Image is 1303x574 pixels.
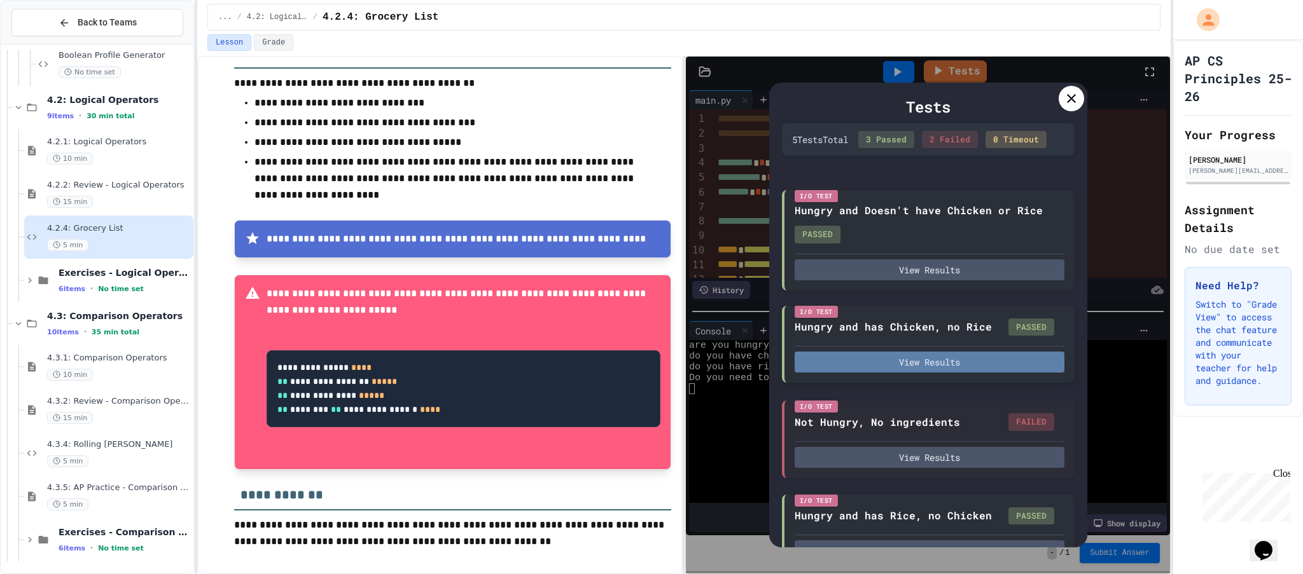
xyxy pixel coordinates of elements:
div: FAILED [1008,413,1054,431]
span: 6 items [59,544,85,552]
span: 4.3: Comparison Operators [47,310,191,322]
button: View Results [795,447,1064,468]
h1: AP CS Principles 25-26 [1185,51,1292,105]
span: 10 min [47,153,93,165]
span: 4.2: Logical Operators [247,12,308,22]
div: Hungry and Doesn't have Chicken or Rice [795,203,1043,218]
div: 2 Failed [922,131,978,149]
span: 5 min [47,239,88,251]
span: 6 items [59,285,85,293]
div: I/O Test [795,306,838,318]
div: No due date set [1185,242,1292,257]
span: 4.3.1: Comparison Operators [47,353,191,364]
span: • [79,111,81,121]
div: Hungry and has Chicken, no Rice [795,319,992,334]
div: Chat with us now!Close [5,5,88,81]
h2: Your Progress [1185,126,1292,144]
span: 30 min total [87,112,134,120]
span: 35 min total [92,328,139,336]
button: Back to Teams [11,9,183,36]
div: I/O Test [795,190,838,202]
div: PASSED [1008,318,1054,336]
span: 4.2.1: Logical Operators [47,137,191,147]
span: 15 min [47,196,93,208]
div: Hungry and has Rice, no Chicken [795,508,992,523]
div: 0 Timeout [986,131,1047,149]
span: No time set [98,544,144,552]
div: Tests [782,95,1075,118]
div: Not Hungry, No ingredients [795,414,960,430]
iframe: chat widget [1197,468,1290,522]
div: My Account [1183,5,1223,34]
span: 4.3.2: Review - Comparison Operators [47,396,191,407]
button: Grade [254,34,293,51]
span: / [237,12,242,22]
div: PASSED [795,226,840,243]
span: 4.2.2: Review - Logical Operators [47,180,191,191]
span: 4.3.5: AP Practice - Comparison Operators [47,482,191,493]
span: • [90,543,93,553]
span: 10 items [47,328,79,336]
div: I/O Test [795,495,838,507]
span: 4.2.4: Grocery List [323,10,438,25]
span: 10 min [47,369,93,381]
span: Back to Teams [78,16,137,29]
div: [PERSON_NAME][EMAIL_ADDRESS][DOMAIN_NAME] [1188,166,1288,175]
h2: Assignment Details [1185,201,1292,236]
span: 5 min [47,455,88,467]
span: Exercises - Comparison Operators [59,526,191,538]
span: Exercises - Logical Operators [59,267,191,278]
span: 15 min [47,412,93,424]
span: No time set [98,285,144,293]
div: 5 Test s Total [792,133,848,146]
button: View Results [795,259,1064,280]
h3: Need Help? [1195,278,1281,293]
p: Switch to "Grade View" to access the chat feature and communicate with your teacher for help and ... [1195,298,1281,387]
div: [PERSON_NAME] [1188,154,1288,165]
span: 5 min [47,498,88,510]
button: View Results [795,352,1064,372]
iframe: chat widget [1250,523,1290,561]
span: • [90,284,93,294]
button: Lesson [207,34,251,51]
div: PASSED [1008,507,1054,525]
div: I/O Test [795,400,838,413]
span: 4.2: Logical Operators [47,94,191,106]
span: ... [218,12,232,22]
span: Boolean Profile Generator [59,50,191,61]
span: No time set [59,66,121,78]
span: • [84,327,87,337]
div: 3 Passed [858,131,914,149]
span: 4.3.4: Rolling [PERSON_NAME] [47,439,191,450]
span: 9 items [47,112,74,120]
span: 4.2.4: Grocery List [47,223,191,234]
span: / [313,12,317,22]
